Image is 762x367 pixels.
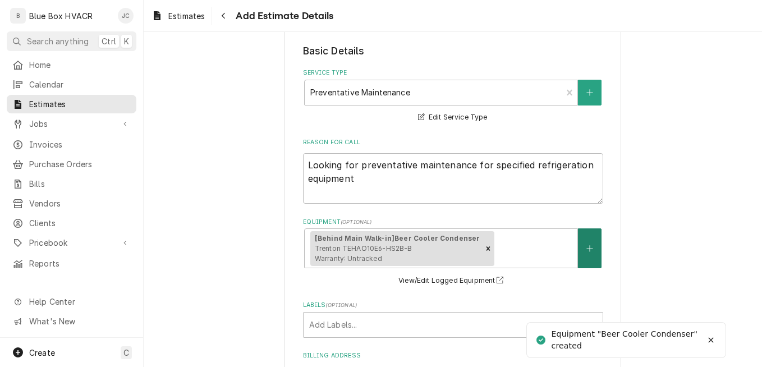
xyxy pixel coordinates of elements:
div: Equipment "Beer Cooler Condenser" created [552,328,702,352]
svg: Create New Equipment [586,245,593,253]
div: Reason For Call [303,138,603,204]
a: Purchase Orders [7,155,136,173]
div: Labels [303,301,603,337]
button: View/Edit Logged Equipment [397,273,509,287]
span: Pricebook [29,237,114,249]
div: B [10,8,26,24]
button: Edit Service Type [416,111,489,125]
span: Home [29,59,131,71]
a: Go to Help Center [7,292,136,311]
span: ( optional ) [325,302,357,308]
span: What's New [29,315,130,327]
textarea: Looking for preventative maintenance for specified refrigeration equipment [303,153,603,204]
svg: Create New Service [586,89,593,97]
div: Equipment [303,218,603,287]
span: Invoices [29,139,131,150]
a: Clients [7,214,136,232]
div: Josh Canfield's Avatar [118,8,134,24]
button: Create New Equipment [578,228,602,268]
span: Clients [29,217,131,229]
a: Bills [7,175,136,193]
label: Service Type [303,68,603,77]
button: Navigate back [214,7,232,25]
span: Vendors [29,198,131,209]
a: Vendors [7,194,136,213]
span: Bills [29,178,131,190]
strong: [Behind Main Walk-in] Beer Cooler Condenser [315,234,480,242]
button: Search anythingCtrlK [7,31,136,51]
legend: Basic Details [303,44,603,58]
label: Labels [303,301,603,310]
span: Trenton TEHAO10E6-HS2B-B Warranty: Untracked [315,244,412,263]
span: Purchase Orders [29,158,131,170]
span: K [124,35,129,47]
a: Estimates [7,95,136,113]
span: Reports [29,258,131,269]
span: Calendar [29,79,131,90]
span: Search anything [27,35,89,47]
a: Invoices [7,135,136,154]
span: Create [29,348,55,357]
span: Estimates [29,98,131,110]
a: Calendar [7,75,136,94]
a: Home [7,56,136,74]
div: Remove [object Object] [482,231,494,266]
a: Go to Jobs [7,114,136,133]
div: Blue Box HVACR [29,10,93,22]
span: Ctrl [102,35,116,47]
label: Billing Address [303,351,603,360]
div: JC [118,8,134,24]
span: Jobs [29,118,114,130]
button: Create New Service [578,80,602,105]
span: Estimates [168,10,205,22]
a: Go to Pricebook [7,233,136,252]
a: Reports [7,254,136,273]
label: Reason For Call [303,138,603,147]
div: Service Type [303,68,603,124]
a: Go to What's New [7,312,136,331]
span: Help Center [29,296,130,308]
span: ( optional ) [341,219,372,225]
span: C [123,347,129,359]
span: Add Estimate Details [232,8,333,24]
a: Estimates [147,7,209,25]
label: Equipment [303,218,603,227]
